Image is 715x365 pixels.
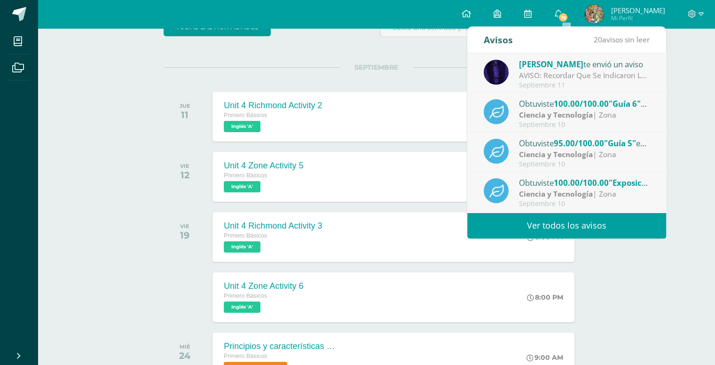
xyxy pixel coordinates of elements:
div: 12 [180,169,189,181]
div: | Zona [519,149,650,160]
a: Ver todos los avisos [467,213,666,238]
span: [PERSON_NAME] [611,6,665,15]
span: Primero Básicos [224,232,267,239]
strong: Ciencia y Tecnología [519,149,593,159]
div: Principios y características de la Constitución [224,341,337,351]
img: 5ea3443ee19196ef17dfaa9bfb6184fd.png [585,5,604,24]
div: | Zona [519,189,650,199]
div: AVISO: Recordar Que Se Indicaron Las Paginas A Estudiar Para La Actividad De Zona. Tomar En Cuent... [519,70,650,81]
span: 100.00/100.00 [554,98,609,109]
div: Unit 4 Richmond Activity 3 [224,221,322,231]
div: VIE [180,163,189,169]
div: Septiembre 11 [519,81,650,89]
span: [PERSON_NAME] [519,59,583,70]
div: Unit 4 Zone Activity 6 [224,281,303,291]
span: Inglés 'A' [224,302,260,313]
div: 11 [180,109,190,120]
strong: Ciencia y Tecnología [519,110,593,120]
div: te envió un aviso [519,58,650,70]
span: Primero Básicos [224,293,267,299]
span: Primero Básicos [224,353,267,359]
div: Unit 4 Richmond Activity 2 [224,101,322,111]
div: Obtuviste en [519,137,650,149]
div: Avisos [484,27,513,53]
span: avisos sin leer [594,34,650,45]
div: Septiembre 10 [519,121,650,129]
div: Obtuviste en [519,97,650,110]
span: 20 [594,34,602,45]
div: | Zona [519,110,650,120]
div: Septiembre 10 [519,200,650,208]
span: "Guía 5" [604,138,636,149]
div: VIE [180,223,189,230]
div: 19 [180,230,189,241]
span: Primero Básicos [224,112,267,119]
strong: Ciencia y Tecnología [519,189,593,199]
span: SEPTIEMBRE [339,63,413,71]
span: Mi Perfil [611,14,665,22]
span: Inglés 'A' [224,121,260,132]
div: Obtuviste en [519,176,650,189]
div: 24 [179,350,190,361]
span: Inglés 'A' [224,241,260,253]
div: MIÉ [179,343,190,350]
span: 15 [558,12,568,23]
span: "Guía 6" [609,98,647,109]
span: Inglés 'A' [224,181,260,192]
img: 31877134f281bf6192abd3481bfb2fdd.png [484,60,509,85]
div: 8:00 PM [527,293,563,302]
div: JUE [180,103,190,109]
div: Unit 4 Zone Activity 5 [224,161,303,171]
span: Primero Básicos [224,172,267,179]
div: 9:00 AM [526,353,563,362]
div: Septiembre 10 [519,160,650,168]
span: 95.00/100.00 [554,138,604,149]
span: 100.00/100.00 [554,177,609,188]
